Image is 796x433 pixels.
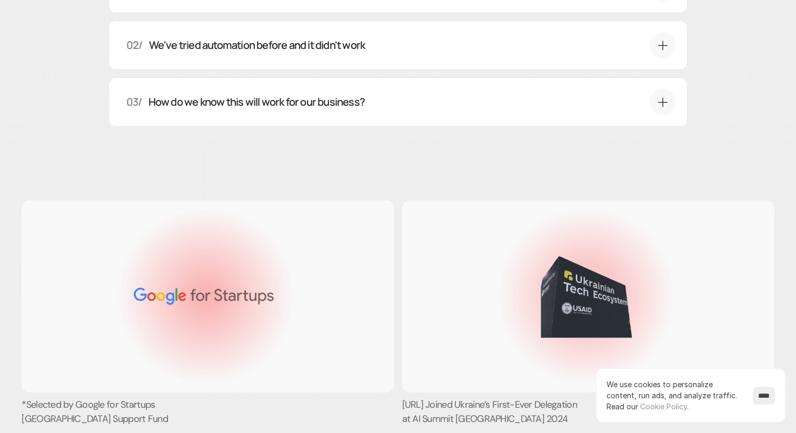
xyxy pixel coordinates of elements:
span: Read our . [606,402,689,411]
p: 03/ [126,95,142,109]
p: We use cookies to personalize content, run ads, and analyze traffic. [606,379,742,412]
p: *Selected by Google for Startups [GEOGRAPHIC_DATA] Support Fund [22,398,198,426]
p: 02/ [126,38,143,53]
p: How do we know this will work for our business? [148,95,365,109]
a: Cookie Policy [640,402,687,411]
p: [URL] Joined Ukraine’s First-Ever Delegation at AI Summit [GEOGRAPHIC_DATA] 2024 [402,398,579,426]
p: We've tried automation before and it didn't work [149,38,365,53]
